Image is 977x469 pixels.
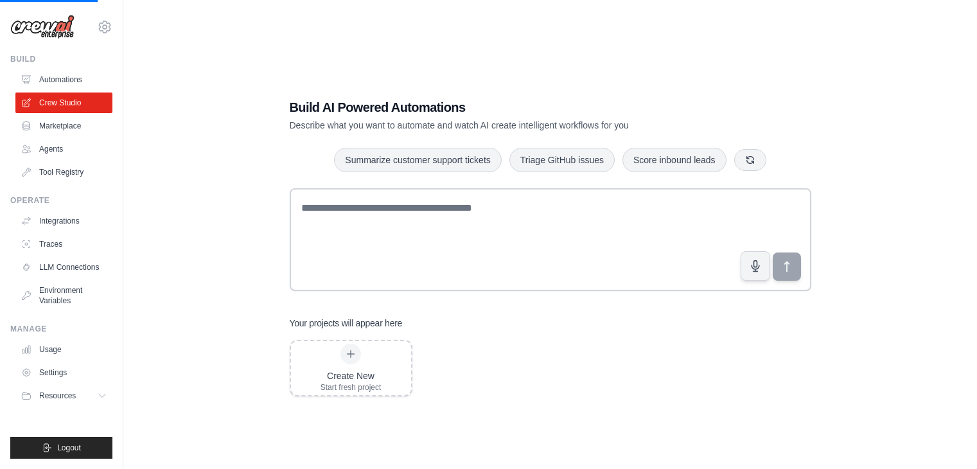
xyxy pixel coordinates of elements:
[913,407,977,469] iframe: Chat Widget
[15,211,112,231] a: Integrations
[15,339,112,360] a: Usage
[10,437,112,459] button: Logout
[15,385,112,406] button: Resources
[15,257,112,278] a: LLM Connections
[622,148,726,172] button: Score inbound leads
[10,54,112,64] div: Build
[39,391,76,401] span: Resources
[10,324,112,334] div: Manage
[334,148,501,172] button: Summarize customer support tickets
[290,119,721,132] p: Describe what you want to automate and watch AI create intelligent workflows for you
[321,382,382,393] div: Start fresh project
[10,15,75,39] img: Logo
[15,139,112,159] a: Agents
[15,162,112,182] a: Tool Registry
[290,317,403,330] h3: Your projects will appear here
[15,234,112,254] a: Traces
[734,149,766,171] button: Get new suggestions
[15,280,112,311] a: Environment Variables
[741,251,770,281] button: Click to speak your automation idea
[509,148,615,172] button: Triage GitHub issues
[321,369,382,382] div: Create New
[10,195,112,206] div: Operate
[15,93,112,113] a: Crew Studio
[15,362,112,383] a: Settings
[57,443,81,453] span: Logout
[290,98,721,116] h1: Build AI Powered Automations
[15,116,112,136] a: Marketplace
[15,69,112,90] a: Automations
